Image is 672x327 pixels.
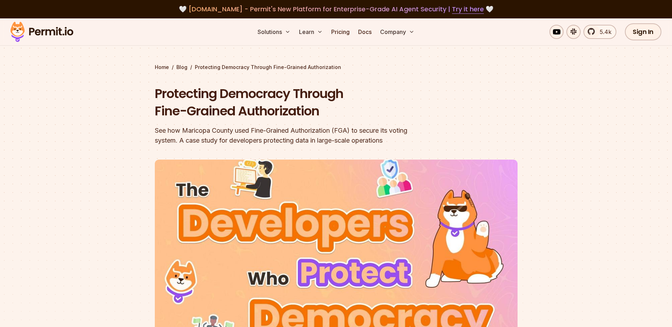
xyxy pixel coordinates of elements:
[176,64,187,71] a: Blog
[155,64,518,71] div: / /
[328,25,352,39] a: Pricing
[355,25,374,39] a: Docs
[452,5,484,14] a: Try it here
[296,25,326,39] button: Learn
[155,126,427,145] div: See how Maricopa County used Fine-Grained Authorization (FGA) to secure its voting system. A case...
[625,23,661,40] a: Sign In
[7,20,77,44] img: Permit logo
[377,25,417,39] button: Company
[595,28,611,36] span: 5.4k
[155,85,427,120] h1: Protecting Democracy Through Fine-Grained Authorization
[155,64,169,71] a: Home
[583,25,616,39] a: 5.4k
[17,4,655,14] div: 🤍 🤍
[188,5,484,13] span: [DOMAIN_NAME] - Permit's New Platform for Enterprise-Grade AI Agent Security |
[255,25,293,39] button: Solutions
